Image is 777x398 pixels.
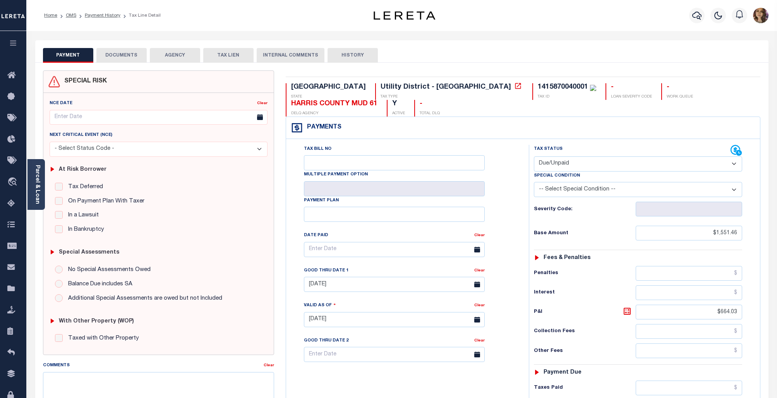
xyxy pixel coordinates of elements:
[304,277,485,292] input: Enter Date
[7,177,20,187] i: travel_explore
[534,328,635,335] h6: Collection Fees
[304,197,339,204] label: Payment Plan
[538,84,588,91] div: 1415870040001
[420,100,440,108] div: -
[474,233,485,237] a: Clear
[420,111,440,117] p: TOTAL DLQ
[474,304,485,307] a: Clear
[474,269,485,273] a: Clear
[44,13,57,18] a: Home
[304,242,485,257] input: Enter Date
[64,211,99,220] label: In a Lawsuit
[667,94,693,100] p: WORK QUEUE
[291,100,377,108] div: HARRIS COUNTY MUD 61
[636,324,743,339] input: $
[381,84,511,91] div: Utility District - [GEOGRAPHIC_DATA]
[34,165,40,204] a: Parcel & Loan
[534,290,635,296] h6: Interest
[534,173,580,179] label: Special Condition
[291,83,366,92] div: [GEOGRAPHIC_DATA]
[304,312,485,327] input: Enter Date
[636,266,743,281] input: $
[392,100,405,108] div: Y
[66,13,76,18] a: OMS
[611,94,652,100] p: LOAN SEVERITY CODE
[534,348,635,354] h6: Other Fees
[304,268,348,274] label: Good Thru Date 1
[120,12,161,19] li: Tax Line Detail
[392,111,405,117] p: ACTIVE
[636,226,743,240] input: $
[534,307,635,317] h6: P&I
[60,78,107,85] h4: SPECIAL RISK
[304,302,336,309] label: Valid as Of
[538,94,596,100] p: TAX ID
[203,48,254,63] button: TAX LIEN
[303,124,341,131] h4: Payments
[636,381,743,395] input: $
[636,343,743,358] input: $
[64,334,139,343] label: Taxed with Other Property
[304,338,348,344] label: Good Thru Date 2
[667,83,693,92] div: -
[50,132,112,139] label: Next Critical Event (NCE)
[534,230,635,237] h6: Base Amount
[257,48,324,63] button: INTERNAL COMMENTS
[264,364,274,367] a: Clear
[304,146,331,153] label: Tax Bill No
[611,83,652,92] div: -
[50,110,268,125] input: Enter Date
[59,166,106,173] h6: At Risk Borrower
[64,197,144,206] label: On Payment Plan With Taxer
[304,232,328,239] label: Date Paid
[636,285,743,300] input: $
[64,183,103,192] label: Tax Deferred
[64,294,222,303] label: Additional Special Assessments are owed but not Included
[374,11,436,20] img: logo-dark.svg
[636,305,743,319] input: $
[257,101,268,105] a: Clear
[534,270,635,276] h6: Penalties
[328,48,378,63] button: HISTORY
[85,13,120,18] a: Payment History
[59,318,134,325] h6: with Other Property (WOP)
[544,255,590,261] h6: Fees & Penalties
[43,48,93,63] button: PAYMENT
[150,48,200,63] button: AGENCY
[544,369,581,376] h6: Payment due
[304,172,368,178] label: Multiple Payment Option
[381,94,523,100] p: TAX TYPE
[534,206,635,213] h6: Severity Code:
[534,385,635,391] h6: Taxes Paid
[304,347,485,362] input: Enter Date
[474,339,485,343] a: Clear
[64,266,151,274] label: No Special Assessments Owed
[291,94,366,100] p: STATE
[96,48,147,63] button: DOCUMENTS
[59,249,119,256] h6: Special Assessments
[291,111,377,117] p: DELQ AGENCY
[43,362,70,369] label: Comments
[50,100,72,107] label: NCE Date
[64,280,132,289] label: Balance Due includes SA
[534,146,563,153] label: Tax Status
[64,225,104,234] label: In Bankruptcy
